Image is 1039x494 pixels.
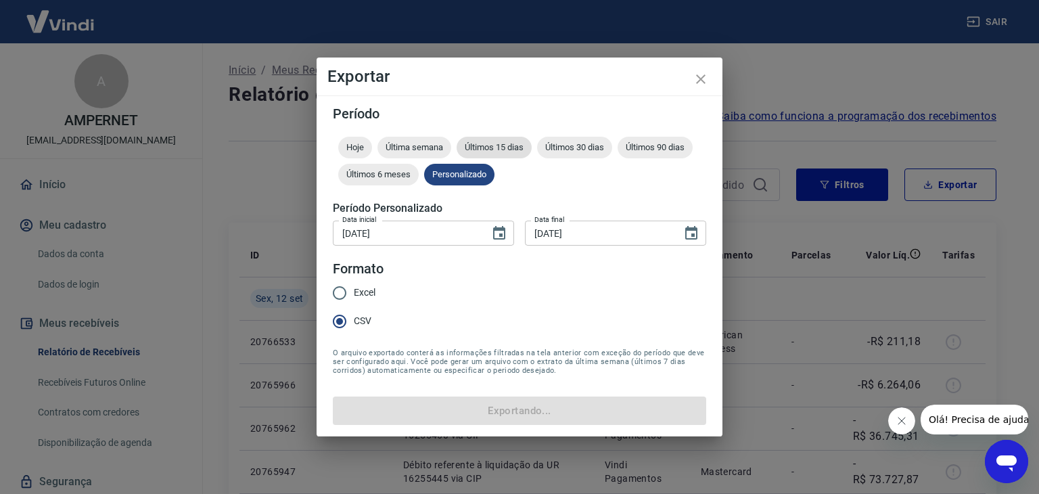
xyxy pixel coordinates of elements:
[537,142,612,152] span: Últimos 30 dias
[333,221,480,246] input: DD/MM/YYYY
[534,215,565,225] label: Data final
[685,63,717,95] button: close
[333,107,706,120] h5: Período
[338,137,372,158] div: Hoje
[342,215,377,225] label: Data inicial
[486,220,513,247] button: Choose date, selected date is 12 de set de 2025
[424,164,494,185] div: Personalizado
[333,202,706,215] h5: Período Personalizado
[618,142,693,152] span: Últimos 90 dias
[8,9,114,20] span: Olá! Precisa de ajuda?
[327,68,712,85] h4: Exportar
[338,164,419,185] div: Últimos 6 meses
[333,349,706,375] span: O arquivo exportado conterá as informações filtradas na tela anterior com exceção do período que ...
[678,220,705,247] button: Choose date, selected date is 12 de set de 2025
[618,137,693,158] div: Últimos 90 dias
[354,314,371,328] span: CSV
[424,169,494,179] span: Personalizado
[377,137,451,158] div: Última semana
[537,137,612,158] div: Últimos 30 dias
[525,221,672,246] input: DD/MM/YYYY
[354,286,375,300] span: Excel
[338,142,372,152] span: Hoje
[377,142,451,152] span: Última semana
[888,407,915,434] iframe: Fechar mensagem
[457,142,532,152] span: Últimos 15 dias
[921,405,1028,434] iframe: Mensagem da empresa
[338,169,419,179] span: Últimos 6 meses
[985,440,1028,483] iframe: Botão para abrir a janela de mensagens
[333,259,384,279] legend: Formato
[457,137,532,158] div: Últimos 15 dias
